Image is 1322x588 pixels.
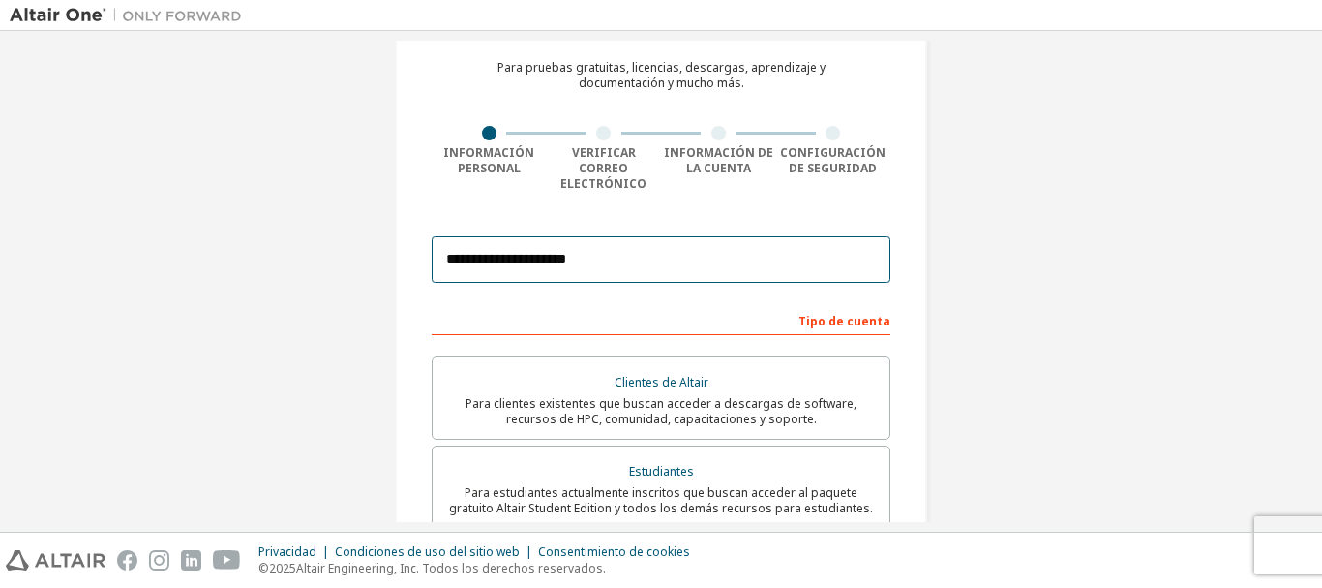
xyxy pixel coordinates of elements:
img: linkedin.svg [181,550,201,571]
img: Altair Uno [10,6,252,25]
font: Clientes de Altair [615,374,708,390]
font: Altair Engineering, Inc. Todos los derechos reservados. [296,560,606,576]
img: youtube.svg [213,550,241,571]
img: facebook.svg [117,550,137,571]
font: Verificar correo electrónico [560,144,646,192]
img: instagram.svg [149,550,169,571]
font: © [258,560,269,576]
font: Para clientes existentes que buscan acceder a descargas de software, recursos de HPC, comunidad, ... [466,395,856,427]
font: Para estudiantes actualmente inscritos que buscan acceder al paquete gratuito Altair Student Edit... [449,484,873,516]
font: Estudiantes [629,463,694,480]
font: 2025 [269,560,296,576]
font: Información personal [443,144,534,176]
font: Consentimiento de cookies [538,543,690,560]
font: Información de la cuenta [664,144,773,176]
font: documentación y mucho más. [579,75,744,91]
font: Tipo de cuenta [798,313,890,329]
font: Condiciones de uso del sitio web [335,543,520,560]
img: altair_logo.svg [6,550,105,571]
font: Privacidad [258,543,316,560]
font: Configuración de seguridad [780,144,886,176]
font: Para pruebas gratuitas, licencias, descargas, aprendizaje y [497,59,826,76]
